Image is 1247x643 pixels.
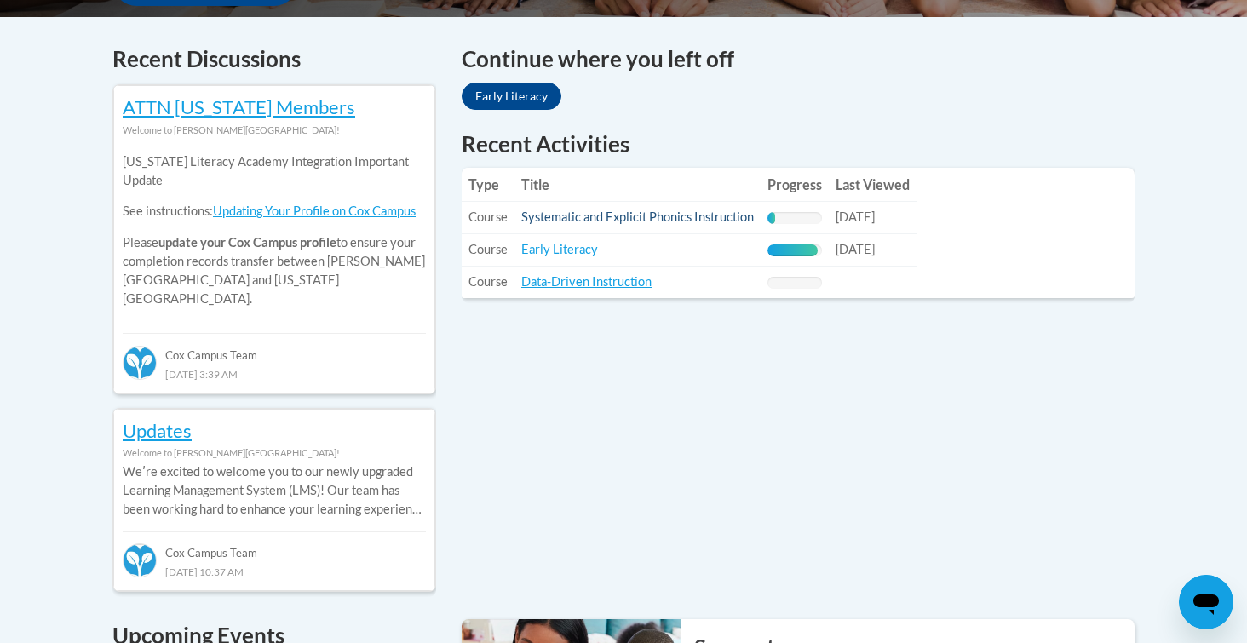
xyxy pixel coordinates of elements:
th: Last Viewed [829,168,917,202]
a: Updates [123,419,192,442]
div: Welcome to [PERSON_NAME][GEOGRAPHIC_DATA]! [123,121,426,140]
a: Early Literacy [462,83,561,110]
span: Course [468,274,508,289]
h4: Recent Discussions [112,43,436,76]
span: [DATE] [836,210,875,224]
a: Systematic and Explicit Phonics Instruction [521,210,754,224]
th: Type [462,168,514,202]
div: Cox Campus Team [123,333,426,364]
div: Please to ensure your completion records transfer between [PERSON_NAME][GEOGRAPHIC_DATA] and [US_... [123,140,426,321]
img: Cox Campus Team [123,346,157,380]
div: Progress, % [767,212,775,224]
p: Weʹre excited to welcome you to our newly upgraded Learning Management System (LMS)! Our team has... [123,462,426,519]
h1: Recent Activities [462,129,1135,159]
div: Welcome to [PERSON_NAME][GEOGRAPHIC_DATA]! [123,444,426,462]
b: update your Cox Campus profile [158,235,336,250]
p: [US_STATE] Literacy Academy Integration Important Update [123,152,426,190]
a: Data-Driven Instruction [521,274,652,289]
span: [DATE] [836,242,875,256]
h4: Continue where you left off [462,43,1135,76]
th: Progress [761,168,829,202]
th: Title [514,168,761,202]
span: Course [468,210,508,224]
span: Course [468,242,508,256]
a: Updating Your Profile on Cox Campus [213,204,416,218]
img: Cox Campus Team [123,543,157,577]
div: Cox Campus Team [123,531,426,562]
div: [DATE] 3:39 AM [123,365,426,383]
p: See instructions: [123,202,426,221]
a: ATTN [US_STATE] Members [123,95,355,118]
a: Early Literacy [521,242,598,256]
div: [DATE] 10:37 AM [123,562,426,581]
iframe: Button to launch messaging window [1179,575,1233,629]
div: Progress, % [767,244,818,256]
